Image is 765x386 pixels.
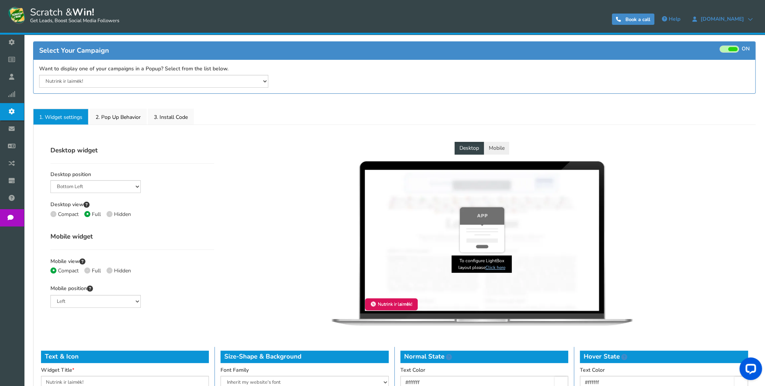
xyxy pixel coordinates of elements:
[221,367,249,374] label: Font Family
[75,44,81,50] img: tab_keywords_by_traffic_grey.svg
[8,6,26,24] img: Scratch and Win
[58,267,79,274] span: Compact
[50,201,90,209] label: Desktop view
[50,232,214,242] h4: Mobile widget
[658,13,684,25] a: Help
[400,367,425,374] label: Text Color
[92,267,101,274] span: Full
[612,14,654,25] a: Book a call
[29,44,67,49] div: Domain Overview
[580,351,748,363] h4: Hover State
[625,16,650,23] span: Book a call
[452,255,512,273] span: To configure LightBox layout please
[50,257,85,266] label: Mobile view
[92,211,101,218] span: Full
[669,15,680,23] span: Help
[41,367,74,374] label: Widget Title
[33,109,88,125] a: 1. Widget settings
[484,142,509,155] button: Mobile
[733,354,765,386] iframe: LiveChat chat widget
[455,142,484,155] button: Desktop
[72,6,94,19] strong: Win!
[83,44,127,49] div: Keywords by Traffic
[26,6,119,24] span: Scratch &
[114,211,131,218] span: Hidden
[20,44,26,50] img: tab_domain_overview_orange.svg
[378,302,412,307] div: Nutrink ir laimėk!
[580,367,605,374] label: Text Color
[50,284,93,293] label: Mobile position
[58,211,79,218] span: Compact
[371,301,376,307] img: img-widget-icon.webp
[50,146,214,156] h4: Desktop widget
[50,171,91,178] label: Desktop position
[21,12,37,18] div: v 4.0.25
[742,46,750,53] span: ON
[90,109,147,125] a: 2. Pop Up Behavior
[485,264,505,271] a: Click here
[20,20,83,26] div: Domain: [DOMAIN_NAME]
[30,18,119,24] small: Get Leads, Boost Social Media Followers
[114,267,131,274] span: Hidden
[41,351,209,363] h4: Text & Icon
[221,351,388,363] h4: Size-Shape & Background
[33,65,755,73] label: Want to display one of your campaigns in a Popup? Select from the list below.
[8,6,119,24] a: Scratch &Win! Get Leads, Boost Social Media Followers
[12,12,18,18] img: logo_orange.svg
[148,109,194,125] a: 3. Install Code
[39,46,109,55] span: Select Your Campaign
[400,351,568,363] h4: Normal State
[12,20,18,26] img: website_grey.svg
[697,16,748,22] span: [DOMAIN_NAME]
